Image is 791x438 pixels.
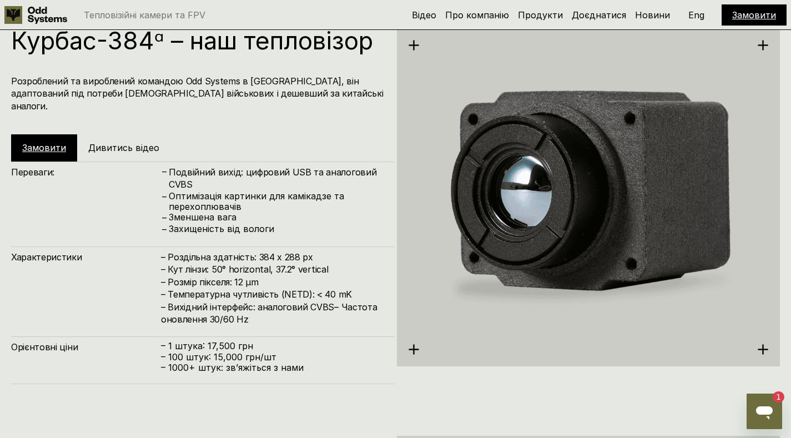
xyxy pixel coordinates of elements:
[161,341,384,351] p: – 1 штука: 17,500 грн
[11,166,161,178] h4: Переваги:
[162,190,167,202] h4: –
[412,9,436,21] a: Відео
[572,9,626,21] a: Доєднатися
[162,212,167,224] h4: –
[22,142,66,153] a: Замовити
[161,352,384,363] p: – 100 штук: 15,000 грн/шт
[747,394,782,429] iframe: Кнопка для запуску вікна повідомлень, 1 непрочитане повідомлення
[162,223,167,235] h4: –
[169,166,384,191] h4: Подвійний вихід: цифровий USB та аналоговий CVBS
[445,9,509,21] a: Про компанію
[11,251,161,263] h4: Характеристики
[11,28,384,53] h1: Курбас-384ᵅ – наш тепловізор
[169,224,384,234] p: Захищеність від вологи
[732,9,776,21] a: Замовити
[11,75,384,112] h4: Розроблений та вироблений командою Odd Systems в [GEOGRAPHIC_DATA], він адаптований під потреби [...
[635,9,670,21] a: Новини
[688,11,704,19] p: Eng
[161,251,384,325] h4: – Роздільна здатність: 384 x 288 px – Кут лінзи: 50° horizontal, 37.2° vertical – Розмір пікселя:...
[11,341,161,353] h4: Орієнтовні ціни
[84,11,205,19] p: Тепловізійні камери та FPV
[169,212,384,223] p: Зменшена вага
[762,391,784,402] iframe: Кількість непрочитаних повідомлень
[518,9,563,21] a: Продукти
[162,165,167,178] h4: –
[88,142,159,154] h5: Дивитись відео
[169,191,384,212] p: Оптимізація картинки для камікадзе та перехоплювачів
[161,363,384,373] p: – ⁠1000+ штук: звʼяжіться з нами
